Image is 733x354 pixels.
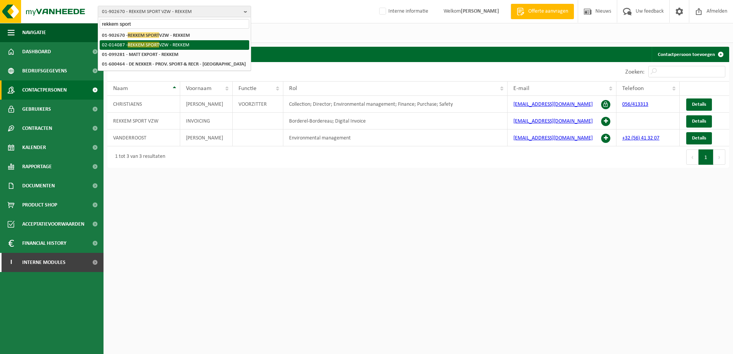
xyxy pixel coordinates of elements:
a: Details [686,98,712,111]
span: Bedrijfsgegevens [22,61,67,80]
label: Zoeken: [625,69,644,75]
span: Details [692,136,706,141]
td: Collection; Director; Environmental management; Finance; Purchase; Safety [283,96,508,113]
td: CHRISTIAENS [107,96,180,113]
span: Kalender [22,138,46,157]
span: Interne modules [22,253,66,272]
td: [PERSON_NAME] [180,96,233,113]
div: 1 tot 3 van 3 resultaten [111,150,165,164]
a: Offerte aanvragen [511,4,574,19]
span: Product Shop [22,195,57,215]
strong: 01-902670 - VZW - REKKEM [102,32,190,38]
button: Next [713,149,725,165]
button: 1 [698,149,713,165]
input: Zoeken naar gekoppelde vestigingen [100,19,249,29]
span: REKKEM SPORT [128,42,159,48]
td: Environmental management [283,129,508,146]
td: VOORZITTER [233,96,283,113]
a: [EMAIL_ADDRESS][DOMAIN_NAME] [513,135,593,141]
td: [PERSON_NAME] [180,129,233,146]
span: Naam [113,85,128,92]
span: Rol [289,85,297,92]
strong: [PERSON_NAME] [461,8,499,14]
span: Voornaam [186,85,212,92]
span: Functie [238,85,256,92]
td: Borderel-Bordereau; Digital Invoice [283,113,508,129]
span: Offerte aanvragen [526,8,570,15]
a: [EMAIL_ADDRESS][DOMAIN_NAME] [513,102,593,107]
a: Details [686,115,712,128]
button: 01-902670 - REKKEM SPORT VZW - REKKEM [98,6,251,17]
a: Contactpersoon toevoegen [652,47,728,62]
span: 01-902670 - REKKEM SPORT VZW - REKKEM [102,6,241,18]
td: INVOICING [180,113,233,129]
span: Contactpersonen [22,80,67,100]
span: Documenten [22,176,55,195]
a: 056/413313 [622,102,648,107]
span: Contracten [22,119,52,138]
a: +32 (56) 41 32 07 [622,135,659,141]
span: Navigatie [22,23,46,42]
span: Dashboard [22,42,51,61]
span: Details [692,102,706,107]
span: Details [692,119,706,124]
td: REKKEM SPORT VZW [107,113,180,129]
span: Gebruikers [22,100,51,119]
span: Financial History [22,234,66,253]
li: 02-014087 - VZW - REKKEM [100,40,249,50]
span: REKKEM SPORT [128,32,159,38]
a: Details [686,132,712,144]
span: E-mail [513,85,529,92]
strong: 01-600464 - DE NEKKER - PROV. SPORT-& RECR - [GEOGRAPHIC_DATA] [102,62,246,67]
span: Acceptatievoorwaarden [22,215,84,234]
span: Rapportage [22,157,52,176]
td: VANDERROOST [107,129,180,146]
strong: 01-099281 - MATT EXPORT - REKKEM [102,52,178,57]
span: Telefoon [622,85,644,92]
label: Interne informatie [378,6,428,17]
button: Previous [686,149,698,165]
span: I [8,253,15,272]
a: [EMAIL_ADDRESS][DOMAIN_NAME] [513,118,593,124]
